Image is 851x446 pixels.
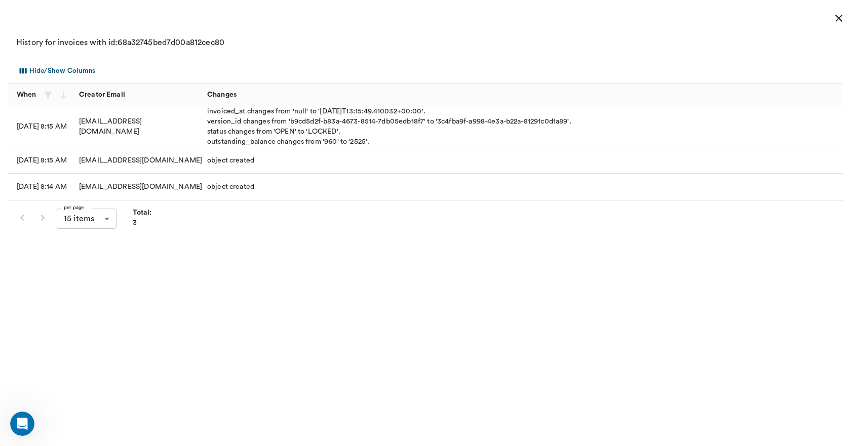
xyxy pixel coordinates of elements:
strong: Total: [133,209,152,216]
div: status changes from 'OPEN' to 'LOCKED'. [207,127,571,137]
div: 3 [133,208,152,228]
div: 15 items [57,209,117,229]
div: Hi [PERSON_NAME], ​ [21,95,182,115]
iframe: Intercom live chat [10,412,34,436]
button: Sort [818,88,832,102]
h1: [PERSON_NAME] [49,5,115,13]
div: 08/18/25 8:15 AM [17,121,67,132]
strong: Creator Email [79,91,125,98]
span: from NectarVet, Inc. [100,75,166,83]
strong: When [17,91,36,98]
div: version_id changes from 'b9cd5d2f-b83a-4673-8514-7db05edb18f7' to '3c4fba9f-a998-4e3a-b22a-81291c... [207,116,571,127]
div: object created [207,182,254,192]
button: Send a message… [174,328,190,344]
div: [EMAIL_ADDRESS][DOMAIN_NAME] [74,147,202,174]
div: Created [207,155,254,166]
div: [EMAIL_ADDRESS][DOMAIN_NAME] [74,106,202,147]
img: Profile image for Alana [29,6,45,22]
button: Home [159,4,178,23]
div: Created [207,182,254,192]
div: outstanding_balance changes from '960' to '2525'. [207,137,571,147]
button: Gif picker [32,332,40,340]
button: go back [7,4,26,23]
div: [EMAIL_ADDRESS][DOMAIN_NAME] [74,174,202,200]
label: per page [64,204,84,211]
span: [PERSON_NAME] [45,75,100,83]
div: object created [207,155,254,166]
div: Alana says… [8,58,195,163]
button: Emoji picker [16,332,24,340]
textarea: Message… [9,310,194,328]
div: Close [178,4,196,22]
p: Active [DATE] [49,13,94,23]
div: History for invoices with id:68a32745bed7d00a812cec80 [16,36,835,49]
div: invoiced_at changes from 'null' to '[DATE]T13:15:49.410032+00:00'. [207,106,571,116]
button: close [829,8,849,28]
button: Upload attachment [48,332,56,340]
div: Profile image for Alana[PERSON_NAME]from NectarVet, Inc.Hi [PERSON_NAME],​📢 Exciting Updates Comi... [8,58,195,150]
div: 08/18/25 8:15 AM [17,155,67,166]
img: Profile image for Alana [21,71,37,87]
div: Changes [207,80,237,109]
div: Changes [202,84,843,106]
button: Select columns [15,63,98,79]
div: 08/18/25 8:14 AM [17,182,67,192]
